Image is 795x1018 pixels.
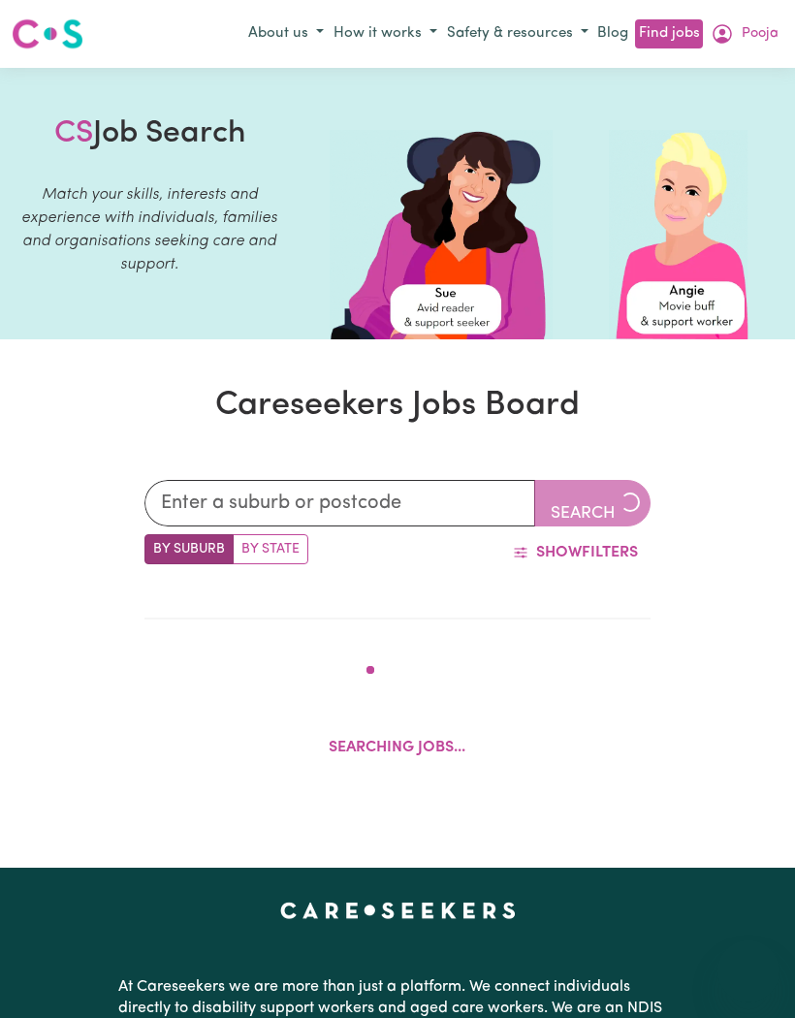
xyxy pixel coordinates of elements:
button: How it works [329,18,442,50]
p: Match your skills, interests and experience with individuals, families and organisations seeking ... [12,183,287,276]
button: About us [243,18,329,50]
h1: Job Search [54,115,245,152]
input: Enter a suburb or postcode [144,480,536,526]
p: Searching jobs... [329,736,465,759]
iframe: Button to launch messaging window [717,940,779,1002]
span: CS [54,118,93,149]
a: Careseekers logo [12,12,83,56]
a: Find jobs [635,19,702,49]
img: Careseekers logo [12,16,83,51]
label: Search by suburb/post code [144,534,234,564]
button: Safety & resources [442,18,593,50]
span: Pooja [742,23,779,45]
button: ShowFilters [500,534,651,571]
span: Show [536,545,582,560]
a: Blog [593,19,632,49]
button: My Account [706,17,783,50]
a: Careseekers home page [280,903,516,918]
label: Search by state [233,534,308,564]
